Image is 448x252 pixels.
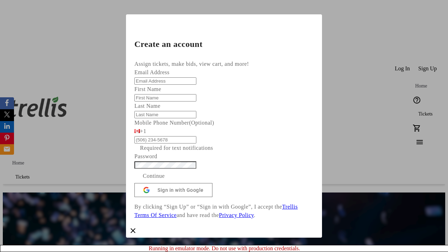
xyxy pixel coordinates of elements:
label: Password [134,153,157,159]
label: Mobile Phone Number (Optional) [134,120,214,126]
label: Email Address [134,69,169,75]
input: Email Address [134,77,196,85]
span: Sign in with Google [157,187,204,193]
input: (506) 234-5678 [134,136,196,143]
tr-hint: Required for text notifications [140,144,213,152]
input: First Name [134,94,196,101]
span: Continue [143,172,165,180]
p: By clicking “Sign Up” or “Sign in with Google”, I accept the and have read the . [134,203,314,219]
input: Last Name [134,111,196,118]
label: First Name [134,86,161,92]
div: Assign tickets, make bids, view cart, and more! [134,60,314,68]
a: Privacy Policy [219,212,254,218]
button: Close [126,224,140,238]
label: Last Name [134,103,160,109]
h2: Create an account [134,40,314,48]
button: Sign in with Google [134,183,212,197]
button: Continue [134,169,173,183]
